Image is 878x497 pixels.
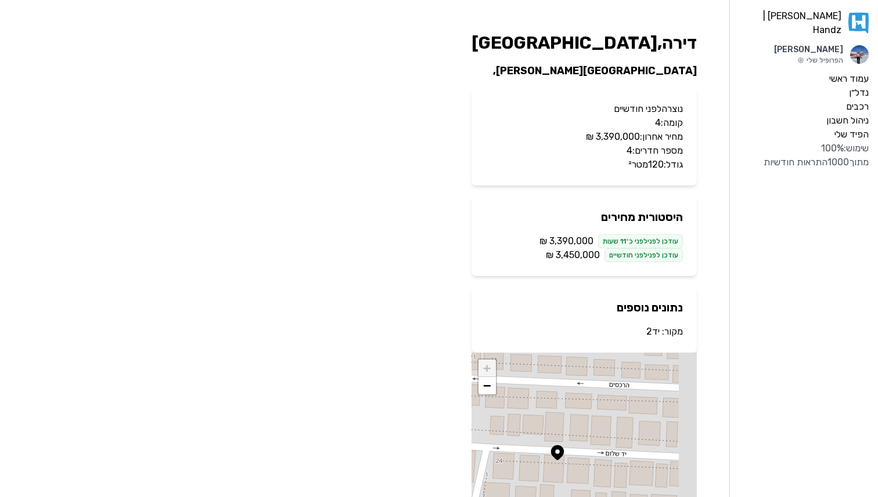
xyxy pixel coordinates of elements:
div: שימוש: 100 % מתוך 1000 התראות חודשיות [739,142,869,169]
p: מקור: [485,325,683,339]
a: הפיד שלי [739,128,869,142]
a: Zoom in [478,360,496,377]
label: נדל״ן [849,86,869,100]
label: רכבים [846,100,869,114]
h2: נתונים נוספים [485,299,683,315]
div: עודכן לפני לפני כ־11 שעות [598,234,683,248]
span: ‏3,450,000 ‏₪ [546,248,600,262]
p: קומה: 4 [485,116,683,130]
a: [PERSON_NAME] | Handz [739,9,869,37]
img: תמונת פרופיל [850,45,869,64]
h1: דירה , [GEOGRAPHIC_DATA] [472,32,697,53]
a: רכבים [739,100,869,114]
h2: [GEOGRAPHIC_DATA][PERSON_NAME] , [472,63,697,79]
a: עמוד ראשי [739,72,869,86]
a: תמונת פרופיל[PERSON_NAME]הפרופיל שלי [739,44,869,65]
p: גודל: 120 מטר² [485,158,683,172]
h2: היסטורית מחירים [485,209,683,225]
span: − [483,378,491,393]
a: יד2 [646,326,660,337]
a: נדל״ן [739,86,869,100]
div: עודכן לפני לפני חודשיים [604,248,683,262]
p: נוצרה לפני חודשיים [485,102,683,116]
p: מחיר אחרון: ‏3,390,000 ‏₪ [485,130,683,144]
label: הפיד שלי [834,128,869,142]
p: מספר חדרים: 4 [485,144,683,158]
label: ניהול חשבון [826,114,869,128]
p: [PERSON_NAME] [774,44,843,56]
img: Marker [549,444,566,461]
a: ניהול חשבון [739,114,869,128]
a: Zoom out [478,377,496,394]
label: עמוד ראשי [829,72,869,86]
span: ‏3,390,000 ‏₪ [539,234,593,248]
p: הפרופיל שלי [774,56,843,65]
span: + [483,361,491,375]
